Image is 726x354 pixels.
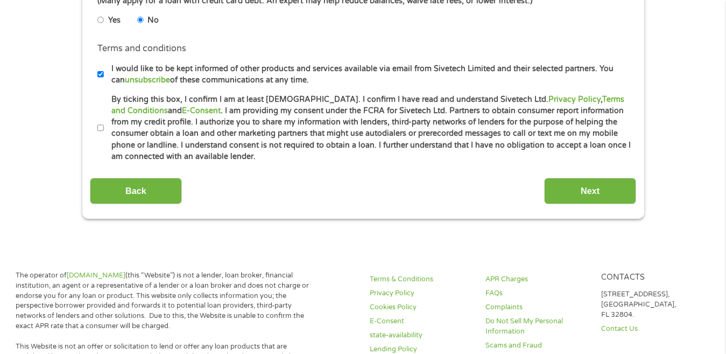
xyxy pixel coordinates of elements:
a: Privacy Policy [548,95,601,104]
label: No [147,15,159,26]
a: Privacy Policy [370,288,473,299]
p: [STREET_ADDRESS], [GEOGRAPHIC_DATA], FL 32804. [601,289,704,320]
a: Terms & Conditions [370,274,473,284]
input: Back [90,178,182,204]
label: I would like to be kept informed of other products and services available via email from Sivetech... [104,63,632,86]
input: Next [544,178,636,204]
a: Cookies Policy [370,302,473,313]
p: The operator of (this “Website”) is not a lender, loan broker, financial institution, an agent or... [16,270,315,331]
label: By ticking this box, I confirm I am at least [DEMOGRAPHIC_DATA]. I confirm I have read and unders... [104,94,632,163]
a: Do Not Sell My Personal Information [485,316,588,337]
a: state-availability [370,330,473,341]
a: E-Consent [370,316,473,327]
a: FAQs [485,288,588,299]
label: Yes [108,15,121,26]
a: E-Consent [182,106,221,115]
a: Contact Us [601,324,704,334]
h4: Contacts [601,273,704,283]
a: APR Charges [485,274,588,284]
label: Terms and conditions [97,43,186,54]
a: Terms and Conditions [111,95,624,115]
a: Scams and Fraud [485,341,588,351]
a: [DOMAIN_NAME] [67,271,125,280]
a: unsubscribe [125,75,170,85]
a: Complaints [485,302,588,313]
